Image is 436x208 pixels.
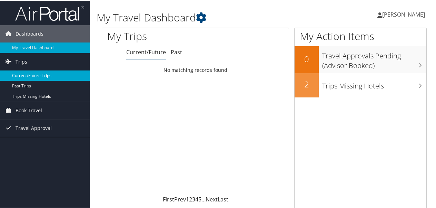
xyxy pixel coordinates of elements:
span: [PERSON_NAME] [382,10,425,18]
a: 5 [198,195,201,202]
span: … [201,195,206,202]
a: First [163,195,174,202]
a: 4 [195,195,198,202]
a: 2Trips Missing Hotels [295,73,426,97]
a: Last [218,195,228,202]
a: 1 [186,195,189,202]
a: [PERSON_NAME] [377,3,432,24]
h3: Trips Missing Hotels [322,77,426,90]
img: airportal-logo.png [15,4,84,21]
a: 0Travel Approvals Pending (Advisor Booked) [295,46,426,72]
span: Travel Approval [16,119,52,136]
a: 3 [192,195,195,202]
a: Past [171,48,182,55]
span: Book Travel [16,101,42,119]
h2: 0 [295,53,319,64]
h2: 2 [295,78,319,89]
h1: My Trips [107,28,206,43]
a: Next [206,195,218,202]
a: Current/Future [126,48,166,55]
h3: Travel Approvals Pending (Advisor Booked) [322,47,426,70]
h1: My Travel Dashboard [97,10,320,24]
span: Dashboards [16,25,43,42]
td: No matching records found [102,63,289,76]
h1: My Action Items [295,28,426,43]
span: Trips [16,53,27,70]
a: 2 [189,195,192,202]
a: Prev [174,195,186,202]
